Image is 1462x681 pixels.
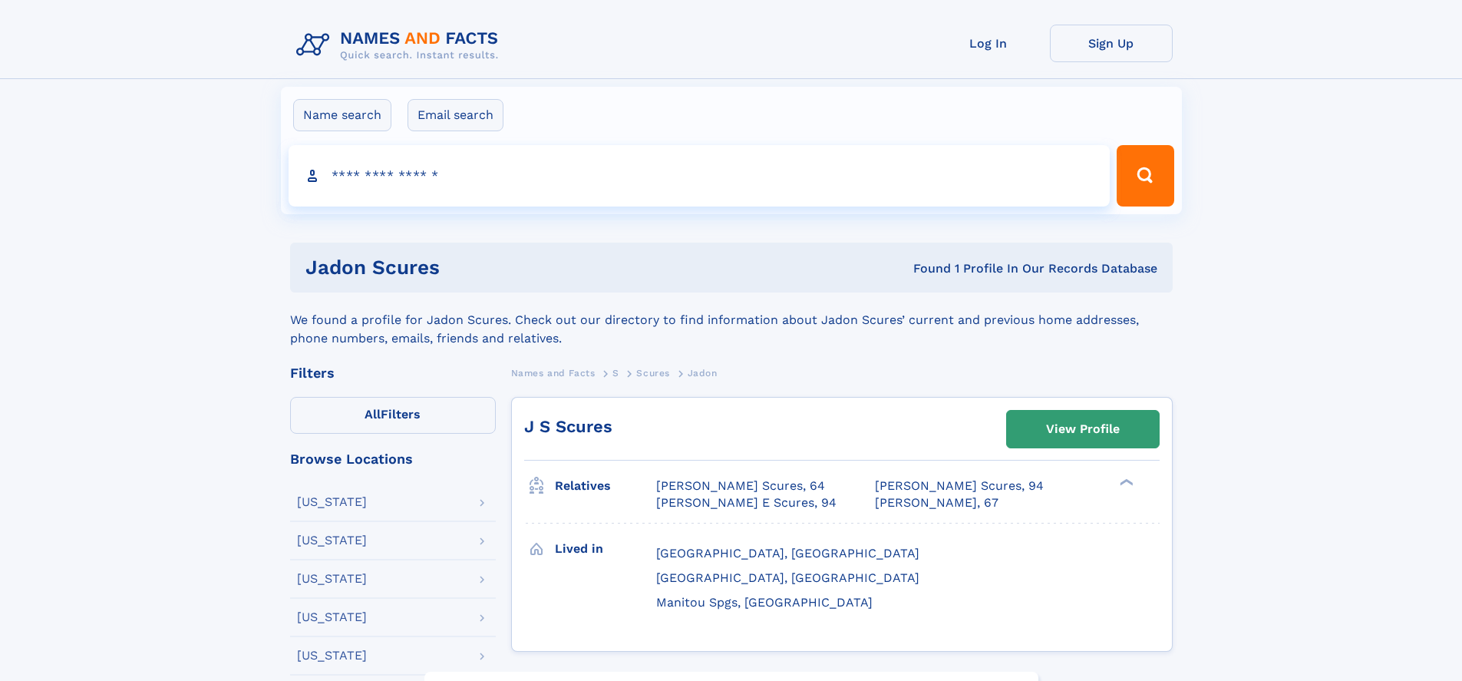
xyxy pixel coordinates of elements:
div: ❯ [1116,478,1134,488]
a: Scures [636,363,670,382]
label: Email search [408,99,503,131]
a: J S Scures [524,417,612,436]
span: [GEOGRAPHIC_DATA], [GEOGRAPHIC_DATA] [656,570,919,585]
label: Filters [290,397,496,434]
h3: Relatives [555,473,656,499]
div: [US_STATE] [297,534,367,547]
div: Found 1 Profile In Our Records Database [676,260,1157,277]
a: Log In [927,25,1050,62]
div: [US_STATE] [297,650,367,662]
div: [US_STATE] [297,573,367,585]
button: Search Button [1117,145,1173,207]
span: [GEOGRAPHIC_DATA], [GEOGRAPHIC_DATA] [656,546,919,560]
span: Jadon [688,368,718,379]
div: Browse Locations [290,452,496,466]
a: S [612,363,619,382]
a: Sign Up [1050,25,1173,62]
label: Name search [293,99,391,131]
a: [PERSON_NAME] Scures, 94 [875,478,1044,494]
span: Scures [636,368,670,379]
span: S [612,368,619,379]
div: We found a profile for Jadon Scures. Check out our directory to find information about Jadon Scur... [290,293,1173,348]
h1: Jadon Scures [305,258,677,277]
img: Logo Names and Facts [290,25,511,66]
h3: Lived in [555,536,656,562]
div: View Profile [1046,412,1120,447]
a: View Profile [1007,411,1159,448]
span: Manitou Spgs, [GEOGRAPHIC_DATA] [656,595,873,610]
a: [PERSON_NAME] E Scures, 94 [656,494,837,511]
div: Filters [290,366,496,380]
a: [PERSON_NAME], 67 [875,494,998,511]
div: [US_STATE] [297,611,367,623]
a: [PERSON_NAME] Scures, 64 [656,478,825,494]
div: [US_STATE] [297,496,367,508]
input: search input [289,145,1111,207]
span: All [365,407,381,421]
a: Names and Facts [511,363,596,382]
